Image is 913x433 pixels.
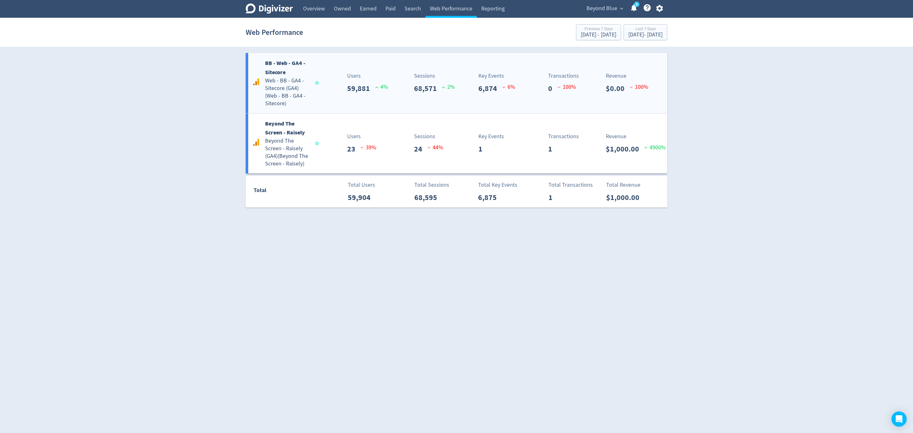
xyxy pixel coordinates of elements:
p: $1,000.00 [606,192,644,203]
p: 100 % [630,83,648,91]
p: 4 % [375,83,388,91]
p: Total Transactions [548,181,593,189]
p: 6 % [502,83,515,91]
p: Key Events [478,132,504,141]
span: Data last synced: 15 Sep 2025, 4:02pm (AEST) [315,81,321,85]
p: Total Key Events [478,181,517,189]
p: $0.00 [606,83,630,94]
button: Beyond Blue [584,3,625,14]
p: Revenue [606,72,626,80]
a: Beyond The Screen - RaiselyBeyond The Screen - Raisely (GA4)(Beyond The Screen - Raisely)Users23 ... [246,113,667,174]
p: Total Sessions [414,181,449,189]
div: [DATE] - [DATE] [628,32,663,38]
b: BB - Web - GA4 - Sitecore [265,59,305,76]
div: Total [254,186,316,198]
p: 59,881 [347,83,375,94]
h1: Web Performance [246,22,303,42]
div: [DATE] - [DATE] [581,32,616,38]
p: 23 [347,143,360,155]
p: 6,875 [478,192,502,203]
p: Revenue [606,132,626,141]
p: 1 [548,192,558,203]
svg: Google Analytics [252,78,260,86]
p: Users [347,132,361,141]
text: 5 [636,2,638,7]
p: Key Events [478,72,504,80]
p: 2 % [442,83,455,91]
a: BB - Web - GA4 - SitecoreWeb - BB - GA4 - Sitecore (GA4)(Web - BB - GA4 - Sitecore)Users59,881 4%... [246,53,667,113]
p: 44 % [427,143,443,152]
p: Sessions [414,72,435,80]
div: Open Intercom Messenger [891,411,907,427]
p: 68,595 [414,192,442,203]
p: Transactions [548,72,579,80]
button: Last 7 Days[DATE]- [DATE] [624,24,667,40]
p: 0 [548,83,557,94]
span: Beyond Blue [586,3,617,14]
div: Previous 7 Days [581,27,616,32]
a: 5 [634,2,639,7]
p: 1 [548,143,557,155]
p: 1 [478,143,488,155]
svg: Google Analytics [252,139,260,146]
p: 100 % [557,83,576,91]
p: Total Users [348,181,375,189]
span: Data last synced: 15 Sep 2025, 7:01pm (AEST) [315,142,321,145]
p: Total Revenue [606,181,640,189]
p: $1,000.00 [606,143,644,155]
p: Transactions [548,132,579,141]
p: 6,874 [478,83,502,94]
h5: Beyond The Screen - Raisely (GA4) ( Beyond The Screen - Raisely ) [265,137,309,168]
b: Beyond The Screen - Raisely [265,120,305,137]
p: 39 % [360,143,376,152]
p: 59,904 [348,192,376,203]
p: Sessions [414,132,435,141]
button: Previous 7 Days[DATE] - [DATE] [576,24,621,40]
p: Users [347,72,361,80]
span: expand_more [619,6,625,11]
div: Last 7 Days [628,27,663,32]
p: 68,571 [414,83,442,94]
h5: Web - BB - GA4 - Sitecore (GA4) ( Web - BB - GA4 - Sitecore ) [265,77,309,107]
p: 24 [414,143,427,155]
p: 4900 % [644,143,666,152]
